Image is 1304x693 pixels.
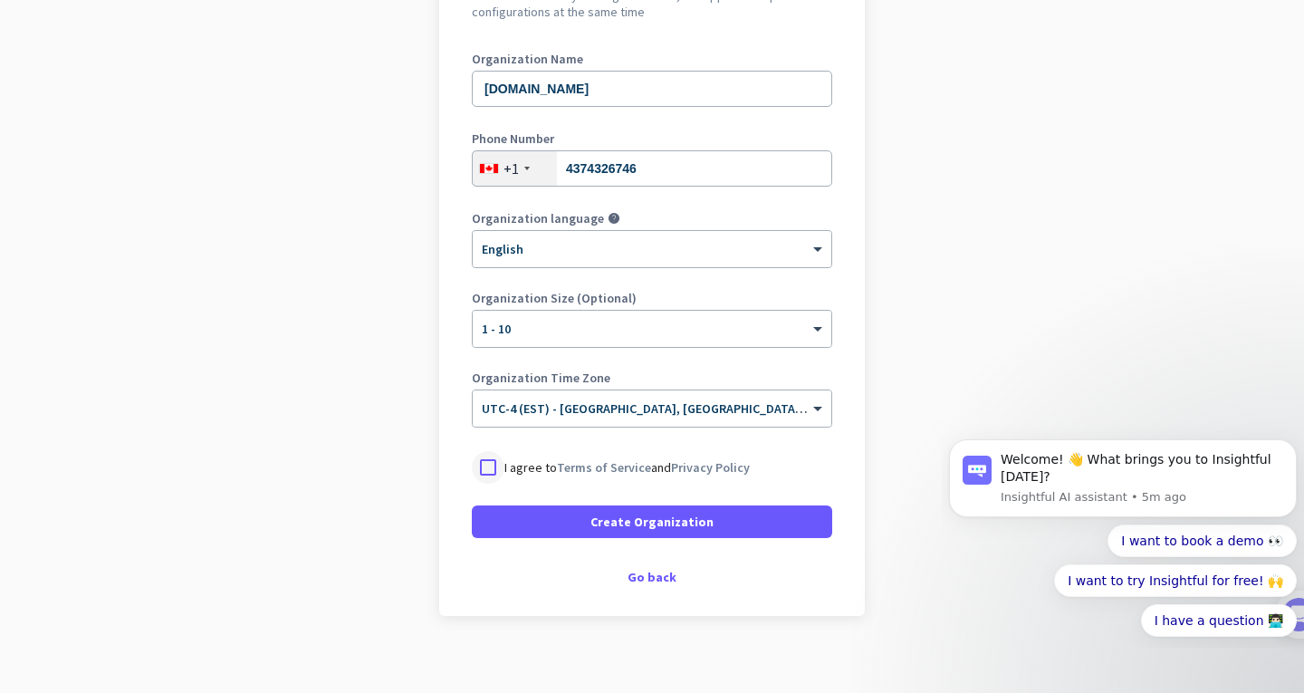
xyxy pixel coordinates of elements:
a: Privacy Policy [671,459,750,476]
p: I agree to and [504,458,750,476]
label: Organization Size (Optional) [472,292,832,304]
div: Go back [472,571,832,583]
input: 506-234-5678 [472,150,832,187]
span: Create Organization [590,513,714,531]
input: What is the name of your organization? [472,71,832,107]
label: Phone Number [472,132,832,145]
a: Terms of Service [557,459,651,476]
label: Organization language [472,212,604,225]
label: Organization Name [472,53,832,65]
iframe: Intercom notifications message [942,423,1304,648]
label: Organization Time Zone [472,371,832,384]
button: Create Organization [472,505,832,538]
i: help [608,212,620,225]
div: +1 [503,159,519,178]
